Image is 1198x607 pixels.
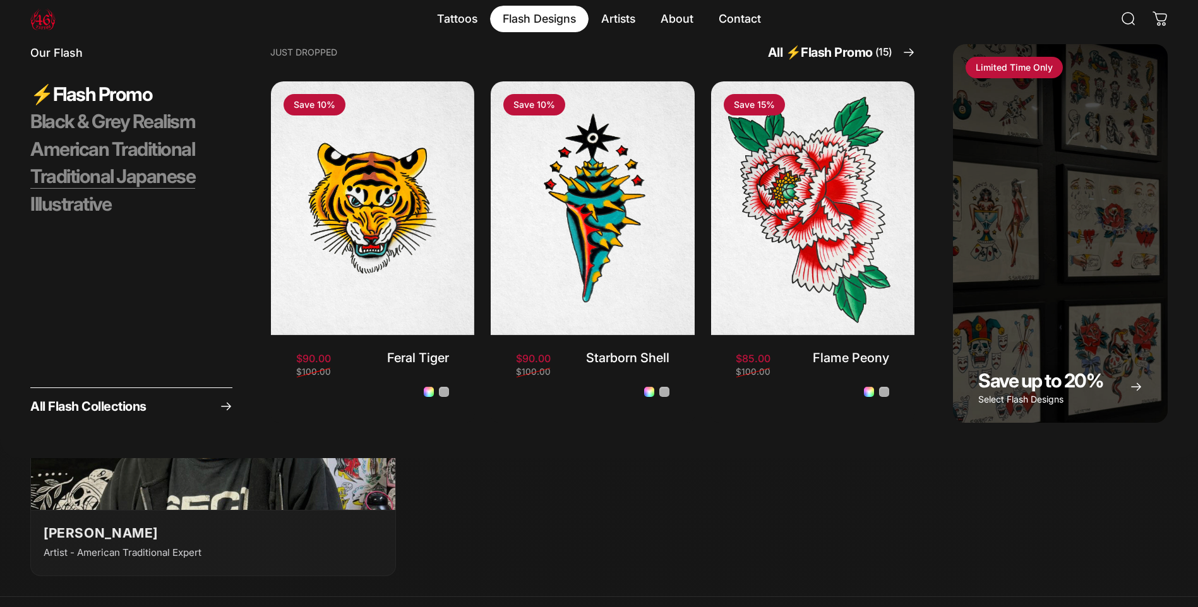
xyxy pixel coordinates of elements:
a: All Flash Collections [30,387,232,423]
img: Starborn Shell [491,81,694,336]
a: Flame Peony - Black and Grey [879,387,889,397]
a: Starborn Shell [586,350,669,365]
a: All ⚡️Flash Promo(15) [768,44,915,61]
span: Black & Grey Realism [30,110,195,134]
span: $85.00 [736,354,770,364]
a: Feral Tiger - Colour [424,387,434,397]
a: Feral Tiger - Black and Grey [439,387,449,397]
a: 0 items [1146,5,1174,33]
span: $100.00 [296,368,331,377]
img: Flame Peony [711,81,914,336]
summary: Flash Designs [490,6,589,32]
span: All Flash Collections [30,400,147,413]
a: Flame Peony [813,350,889,365]
p: Our Flash [30,44,232,62]
summary: Tattoos [424,6,490,32]
a: Save up to 20% [953,44,1168,423]
p: Select Flash Designs [978,394,1103,405]
p: Just Dropped [270,48,337,57]
a: Contact [706,6,774,32]
span: $90.00 [296,354,331,364]
span: $90.00 [516,354,551,364]
nav: Primary [424,6,774,32]
span: Save up to 20% [978,369,1103,392]
a: Starborn Shell - Colour [644,387,654,397]
a: Feral Tiger [387,350,449,365]
a: Flame Peony - Colour [864,387,874,397]
span: American Traditional [30,138,195,162]
span: $100.00 [736,368,770,377]
summary: Artists [589,6,648,32]
img: Feral Tiger [271,81,474,336]
span: All ⚡️Flash Promo [768,44,892,61]
span: $100.00 [516,368,551,377]
summary: About [648,6,706,32]
span: Illustrative [30,192,111,216]
a: Starborn Shell - Black and Grey [659,387,669,397]
span: (15) [875,44,892,61]
span: Traditional Japanese [30,165,195,189]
